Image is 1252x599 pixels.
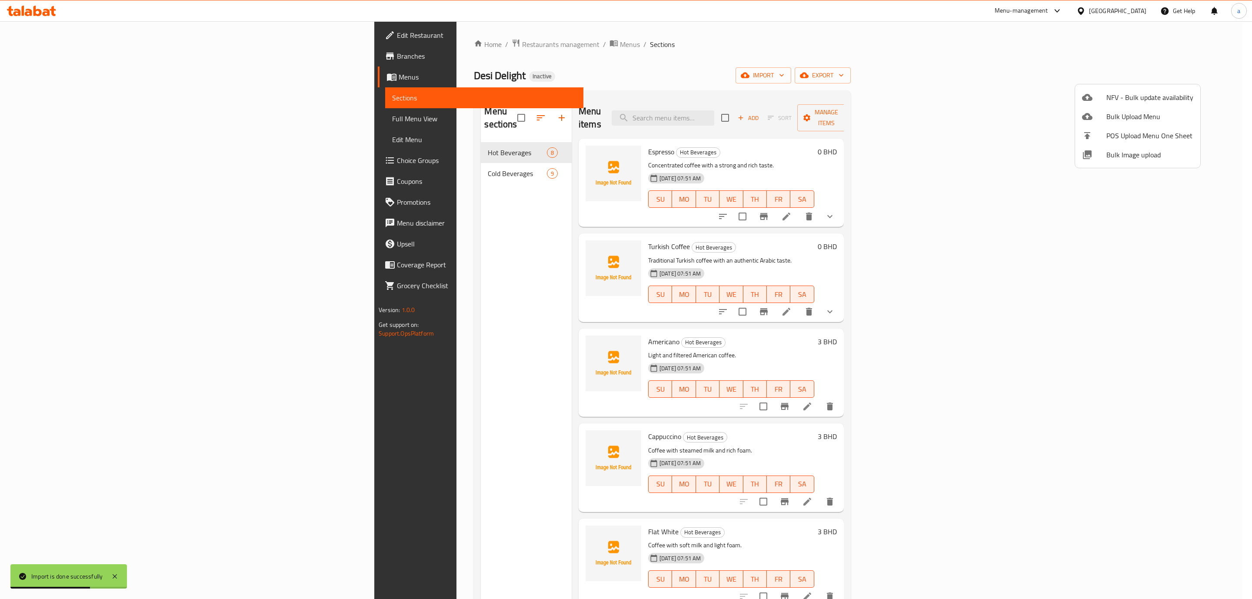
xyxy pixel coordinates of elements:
[1106,111,1193,122] span: Bulk Upload Menu
[31,572,103,581] div: Import is done successfully
[1106,150,1193,160] span: Bulk Image upload
[1106,130,1193,141] span: POS Upload Menu One Sheet
[1075,107,1200,126] li: Upload bulk menu
[1075,88,1200,107] li: NFV - Bulk update availability
[1075,126,1200,145] li: POS Upload Menu One Sheet
[1106,92,1193,103] span: NFV - Bulk update availability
